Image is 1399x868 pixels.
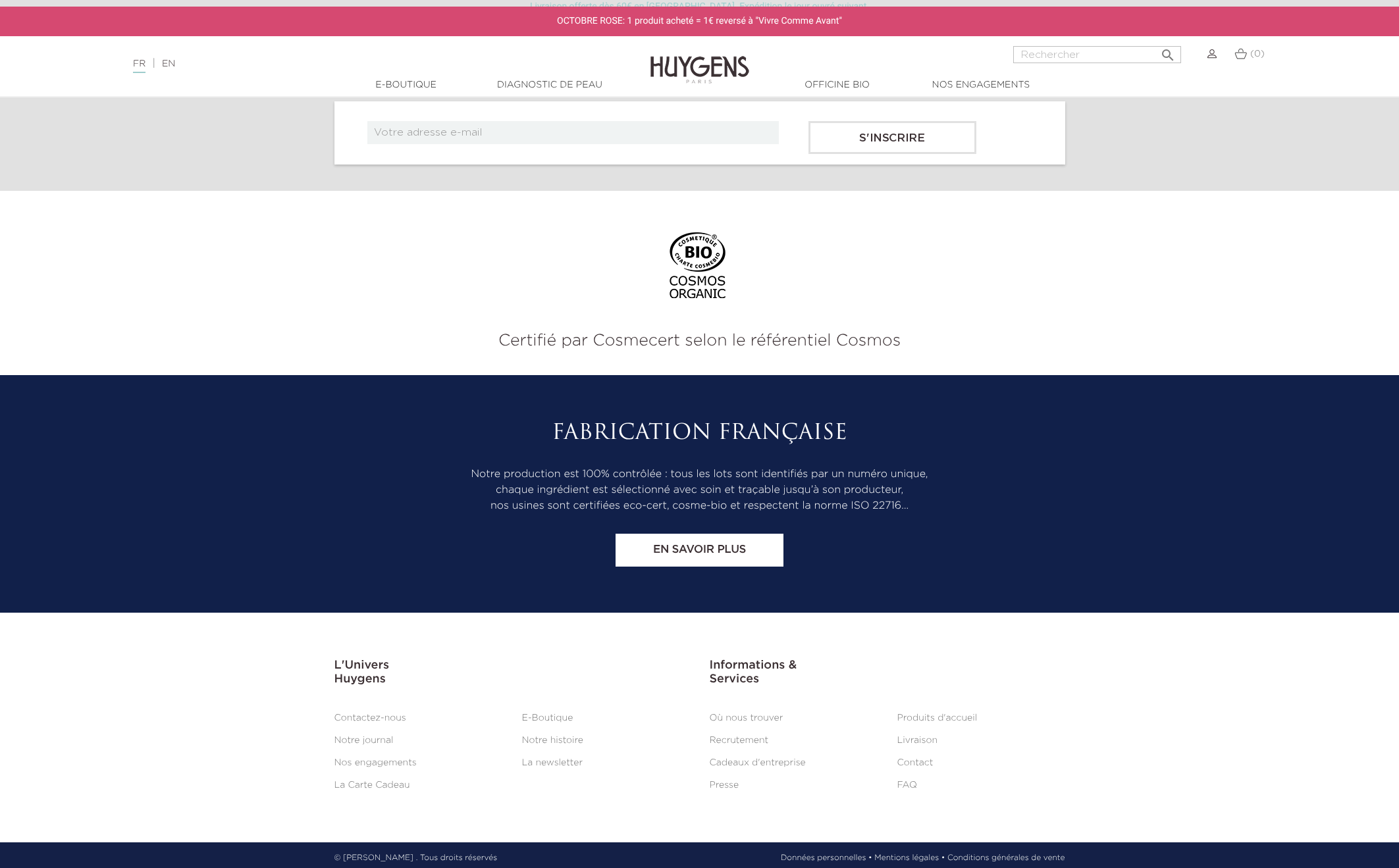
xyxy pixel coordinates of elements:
h2: Fabrication Française [334,421,1065,446]
img: Huygens [650,35,749,86]
a: E-Boutique [522,713,573,723]
img: logo bio cosmos [665,232,734,313]
a: En savoir plus [616,534,783,567]
a: Recrutement [710,736,769,745]
a: Données personnelles • [781,852,872,864]
span: (0) [1250,49,1265,59]
a: Notre journal [334,736,394,745]
i:  [1160,43,1176,59]
a: Presse [710,780,739,790]
input: Votre adresse e-mail [367,121,779,144]
a: Produits d'accueil [897,713,978,723]
a: EN [162,59,175,68]
a: Mentions légales • [874,852,945,864]
a: Où nous trouver [710,713,783,723]
input: S'inscrire [808,121,976,154]
a: Diagnostic de peau [484,78,616,92]
a: Nos engagements [334,758,417,767]
a: Conditions générales de vente [947,852,1065,864]
a: Nos engagements [915,78,1047,92]
h3: L'Univers Huygens [334,659,690,687]
a: Notre histoire [522,736,583,745]
a: Contact [897,758,934,767]
a: Livraison [897,736,938,745]
p: nos usines sont certifiées eco-cert, cosme-bio et respectent la norme ISO 22716… [334,498,1065,514]
a: FAQ [897,780,917,790]
button:  [1156,42,1180,60]
p: Notre production est 100% contrôlée : tous les lots sont identifiés par un numéro unique, [334,467,1065,482]
div: | [126,56,573,72]
a: Officine Bio [772,78,903,92]
a: La Carte Cadeau [334,780,410,790]
p: chaque ingrédient est sélectionné avec soin et traçable jusqu’à son producteur, [334,482,1065,498]
a: Cadeaux d'entreprise [710,758,806,767]
h3: Informations & Services [710,659,1065,687]
p: © [PERSON_NAME] . Tous droits réservés [334,852,498,864]
a: La newsletter [522,758,583,767]
a: E-Boutique [340,78,472,92]
a: FR [133,59,145,73]
input: Rechercher [1013,46,1181,63]
a: Contactez-nous [334,713,406,723]
p: Certifié par Cosmecert selon le référentiel Cosmos [10,328,1389,353]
